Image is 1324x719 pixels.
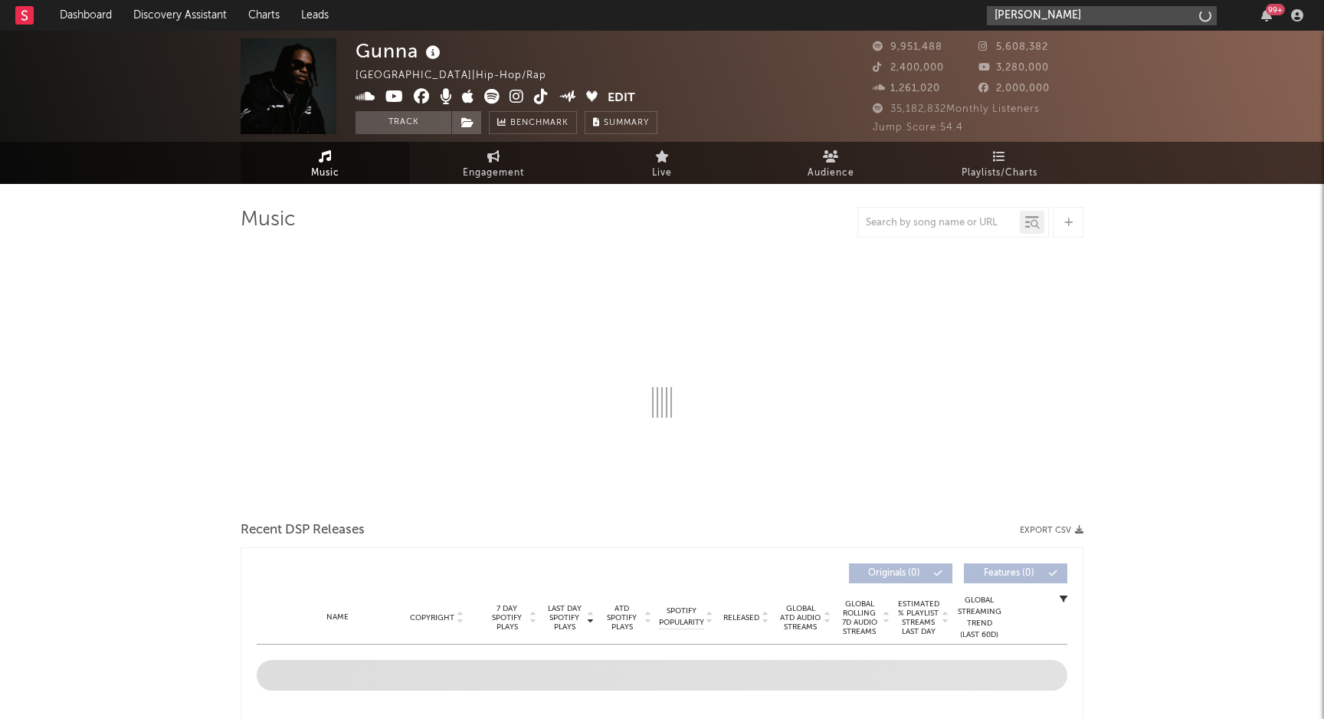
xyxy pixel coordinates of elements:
span: Live [652,164,672,182]
span: ATD Spotify Plays [601,604,642,632]
span: Recent DSP Releases [241,521,365,540]
a: Engagement [409,142,578,184]
span: Estimated % Playlist Streams Last Day [897,599,939,636]
button: Edit [608,89,635,108]
span: Copyright [410,613,454,622]
a: Playlists/Charts [915,142,1083,184]
a: Live [578,142,746,184]
button: Summary [585,111,657,134]
span: Features ( 0 ) [974,569,1044,578]
span: Jump Score: 54.4 [873,123,963,133]
span: Playlists/Charts [962,164,1037,182]
button: 99+ [1261,9,1272,21]
div: Name [287,612,388,623]
span: Music [311,164,339,182]
span: Audience [808,164,854,182]
button: Features(0) [964,563,1067,583]
span: 35,182,832 Monthly Listeners [873,104,1040,114]
span: 5,608,382 [978,42,1048,52]
span: 9,951,488 [873,42,942,52]
span: 7 Day Spotify Plays [487,604,527,632]
a: Benchmark [489,111,577,134]
span: 2,000,000 [978,84,1050,94]
span: 3,280,000 [978,63,1049,73]
a: Audience [746,142,915,184]
span: Global ATD Audio Streams [779,604,821,632]
span: Summary [604,119,649,127]
span: Engagement [463,164,524,182]
span: Spotify Popularity [659,606,704,629]
button: Track [356,111,451,134]
span: Global Rolling 7D Audio Streams [838,599,880,636]
input: Search by song name or URL [858,217,1020,229]
span: 2,400,000 [873,63,944,73]
div: Gunna [356,38,444,64]
span: Originals ( 0 ) [859,569,929,578]
button: Originals(0) [849,563,952,583]
button: Export CSV [1020,526,1083,535]
div: 99 + [1266,4,1285,15]
input: Search for artists [987,6,1217,25]
span: Benchmark [510,114,569,133]
span: Last Day Spotify Plays [544,604,585,632]
div: Global Streaming Trend (Last 60D) [956,595,1002,641]
a: Music [241,142,409,184]
span: 1,261,020 [873,84,940,94]
div: [GEOGRAPHIC_DATA] | Hip-Hop/Rap [356,67,564,85]
span: Released [723,613,759,622]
